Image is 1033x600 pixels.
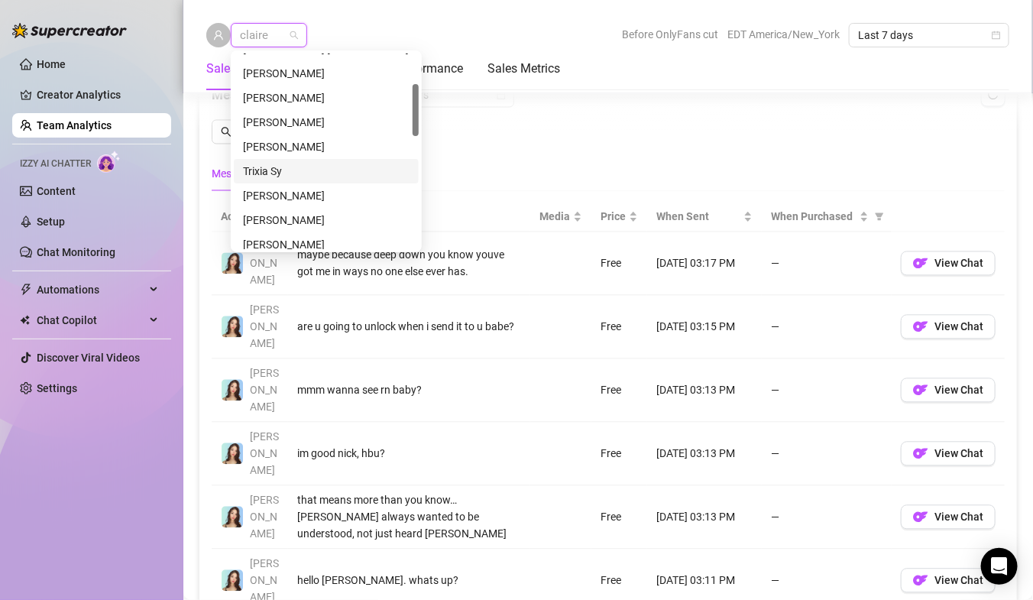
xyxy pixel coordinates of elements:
[647,486,762,550] td: [DATE] 03:13 PM
[12,23,127,38] img: logo-BBDzfeDw.svg
[992,31,1001,40] span: calendar
[297,572,521,589] div: hello [PERSON_NAME]. whats up?
[591,359,647,423] td: Free
[213,30,224,41] span: user
[934,384,983,397] span: View Chat
[37,382,77,394] a: Settings
[901,378,996,403] button: OFView Chat
[37,246,115,258] a: Chat Monitoring
[487,60,560,78] div: Sales Metrics
[234,86,419,110] div: Jai Mata
[901,388,996,401] a: OFView Chat
[591,486,647,550] td: Free
[20,157,91,171] span: Izzy AI Chatter
[250,368,279,414] span: [PERSON_NAME]
[243,89,410,106] div: [PERSON_NAME]
[97,151,121,173] img: AI Chatter
[243,163,410,180] div: Trixia Sy
[234,208,419,232] div: Tj Espiritu
[901,569,996,593] button: OFView Chat
[234,61,419,86] div: lyka darvin
[222,253,243,274] img: Amelia
[222,570,243,592] img: Amelia
[771,209,857,225] span: When Purchased
[240,24,298,47] span: claire
[37,185,76,197] a: Content
[250,304,279,350] span: [PERSON_NAME]
[363,84,505,107] span: Last 24 hours
[539,209,570,225] span: Media
[913,256,928,271] img: OF
[497,91,506,100] span: calendar
[206,60,236,78] div: Sales
[901,315,996,339] button: OFView Chat
[222,507,243,528] img: Amelia
[221,209,265,225] span: Account
[762,359,892,423] td: —
[234,135,419,159] div: connie
[243,212,410,229] div: [PERSON_NAME]
[297,446,521,462] div: im good nick, hbu?
[37,308,145,332] span: Chat Copilot
[234,232,419,257] div: John
[647,203,762,232] th: When Sent
[20,284,32,296] span: thunderbolt
[393,60,463,78] div: Performance
[934,258,983,270] span: View Chat
[858,24,1000,47] span: Last 7 days
[37,58,66,70] a: Home
[222,443,243,465] img: Amelia
[901,251,996,276] button: OFView Chat
[762,232,892,296] td: —
[250,241,279,287] span: [PERSON_NAME]
[591,232,647,296] td: Free
[243,187,410,204] div: [PERSON_NAME]
[901,579,996,591] a: OFView Chat
[647,296,762,359] td: [DATE] 03:15 PM
[901,261,996,274] a: OFView Chat
[913,319,928,335] img: OF
[913,383,928,398] img: OF
[647,359,762,423] td: [DATE] 03:13 PM
[37,352,140,364] a: Discover Viral Videos
[37,277,145,302] span: Automations
[901,505,996,530] button: OFView Chat
[212,166,260,183] div: Messages
[656,209,740,225] span: When Sent
[212,83,1005,108] div: Messages Breakdown
[234,110,419,135] div: Wyne
[901,325,996,337] a: OFView Chat
[988,89,999,100] span: reload
[875,212,884,222] span: filter
[243,236,410,253] div: [PERSON_NAME]
[934,511,983,524] span: View Chat
[762,423,892,486] td: —
[297,492,521,543] div: that means more than you know… [PERSON_NAME] always wanted to be understood, not just heard [PERS...
[647,423,762,486] td: [DATE] 03:13 PM
[222,380,243,401] img: Amelia
[981,548,1018,585] div: Open Intercom Messenger
[591,296,647,359] td: Free
[37,83,159,107] a: Creator Analytics
[37,119,112,131] a: Team Analytics
[934,448,983,460] span: View Chat
[934,575,983,587] span: View Chat
[872,206,887,229] span: filter
[250,495,279,540] span: [PERSON_NAME]
[601,209,626,225] span: Price
[297,382,521,399] div: mmm wanna see rn baby?
[221,127,232,138] span: search
[20,315,30,326] img: Chat Copilot
[762,203,892,232] th: When Purchased
[234,183,419,208] div: Ninette Joy Polidario
[591,423,647,486] td: Free
[762,486,892,550] td: —
[622,23,718,46] span: Before OnlyFans cut
[901,452,996,464] a: OFView Chat
[243,138,410,155] div: [PERSON_NAME]
[234,159,419,183] div: Trixia Sy
[934,321,983,333] span: View Chat
[530,203,591,232] th: Media
[243,65,410,82] div: [PERSON_NAME]
[901,515,996,527] a: OFView Chat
